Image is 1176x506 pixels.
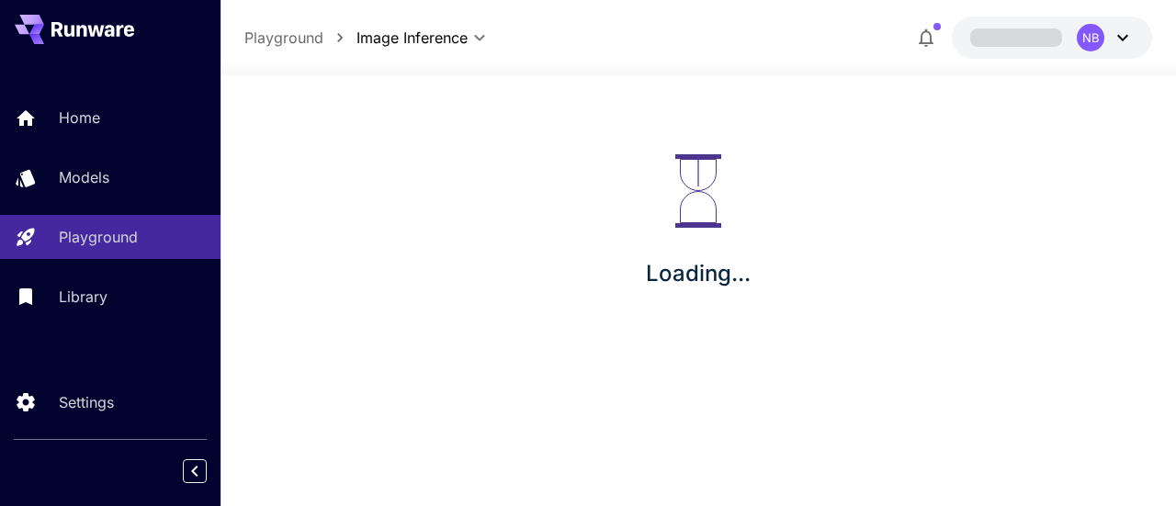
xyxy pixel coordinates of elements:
[59,107,100,129] p: Home
[646,257,751,290] p: Loading...
[952,17,1152,59] button: NB
[197,455,220,488] div: Collapse sidebar
[59,166,109,188] p: Models
[244,27,323,49] a: Playground
[244,27,356,49] nav: breadcrumb
[59,226,138,248] p: Playground
[183,459,207,483] button: Collapse sidebar
[1077,24,1104,51] div: NB
[59,286,107,308] p: Library
[59,391,114,413] p: Settings
[356,27,468,49] span: Image Inference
